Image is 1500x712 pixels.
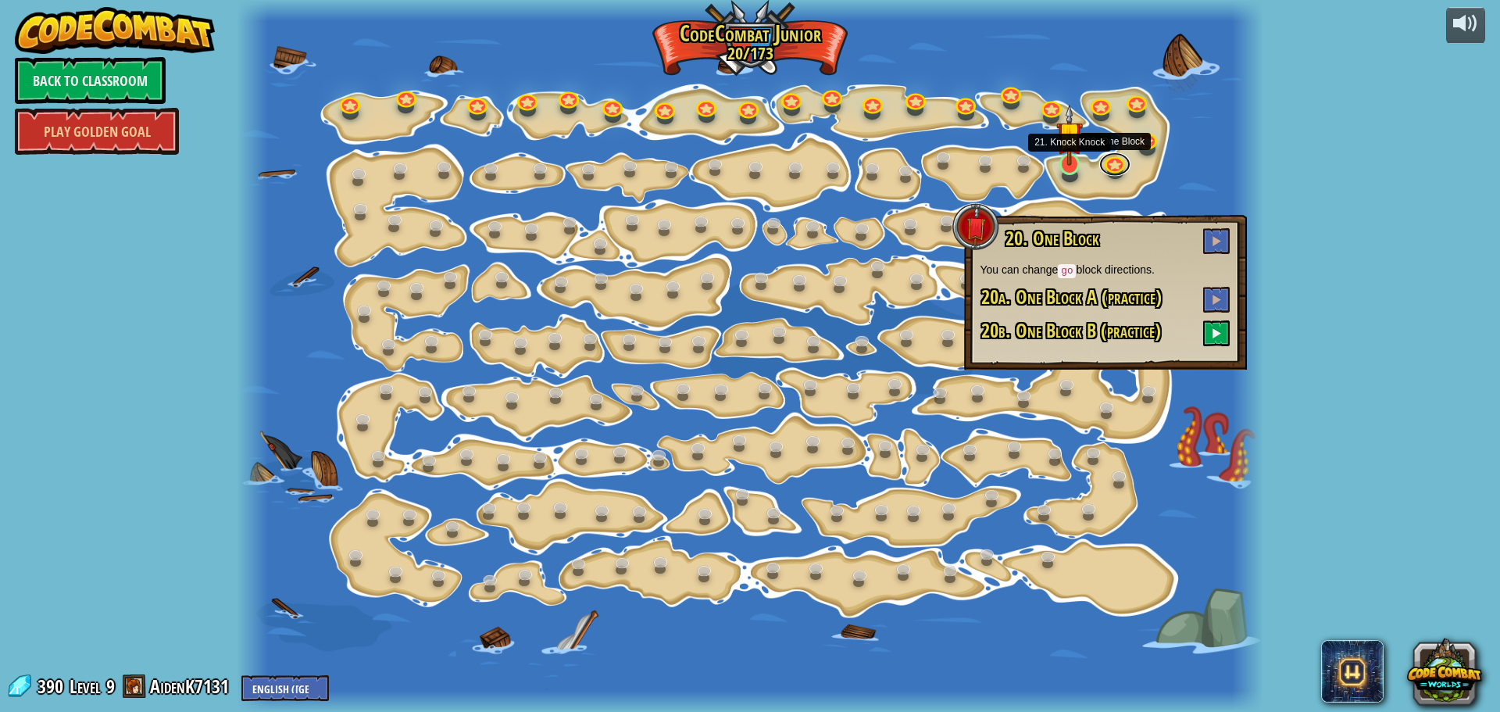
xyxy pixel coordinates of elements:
[106,674,115,699] span: 9
[1056,104,1083,166] img: level-banner-started.png
[1005,225,1099,252] span: 20. One Block
[37,674,68,699] span: 390
[1058,264,1076,278] code: go
[15,108,179,155] a: Play Golden Goal
[1446,7,1485,44] button: Adjust volume
[15,7,215,54] img: CodeCombat - Learn how to code by playing a game
[1203,287,1230,313] button: Play
[1203,320,1230,346] button: Play
[980,262,1231,279] p: You can change block directions.
[1203,228,1230,254] button: Play
[981,284,1162,310] span: 20a. One Block A (practice)
[70,674,101,699] span: Level
[15,57,166,104] a: Back to Classroom
[150,674,234,699] a: AidenK7131
[981,317,1161,344] span: 20b. One Block B (practice)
